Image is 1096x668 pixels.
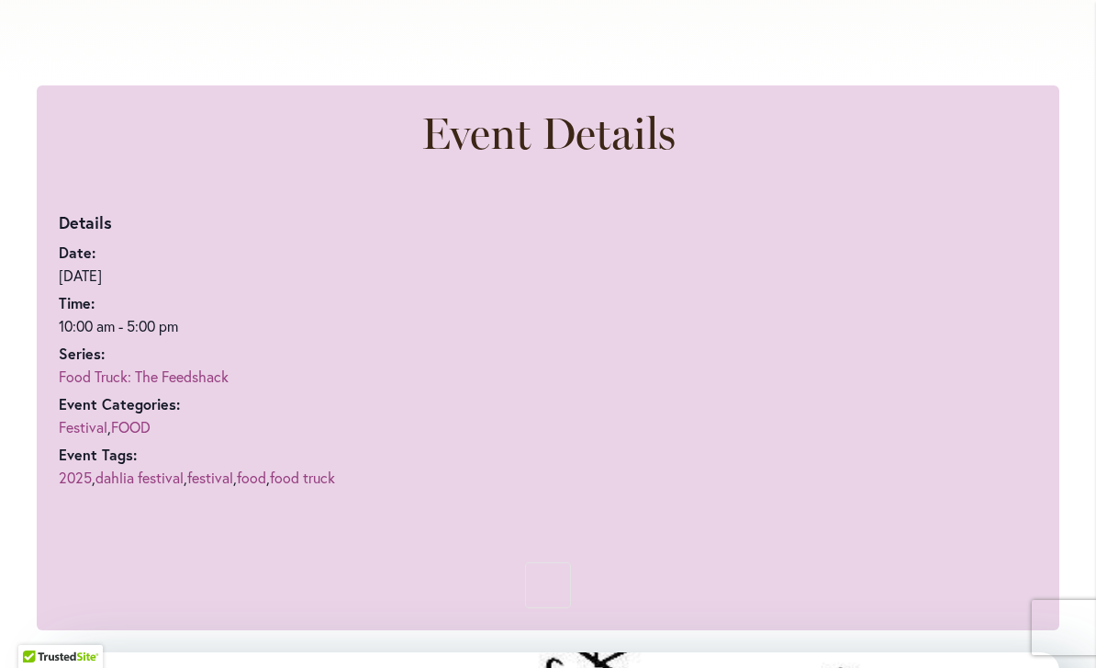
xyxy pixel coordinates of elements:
a: dahlia festival [95,468,184,487]
abbr: 2025-09-17 [59,266,102,285]
a: Food Truck: The Feedshack [59,367,229,386]
a: FOOD [111,417,151,436]
dd: , , , , [59,467,360,489]
dt: Date: [59,245,360,260]
a: food truck [270,468,335,487]
a: 2025 [59,468,92,487]
h3: Details [59,209,360,237]
h2: Event Details [59,108,1037,159]
dt: Series: [59,346,360,361]
dt: Time: [59,296,360,311]
dd: , [59,416,360,438]
div: 10:00 am - 5:00 pm [59,315,360,337]
dt: Event Tags: [59,447,360,462]
a: Festival [59,417,107,436]
a: festival [187,468,233,487]
iframe: Launch Accessibility Center [14,603,65,654]
div: 2025-09-17 [59,315,360,337]
dt: Event Categories: [59,397,360,412]
a: food [237,468,266,487]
